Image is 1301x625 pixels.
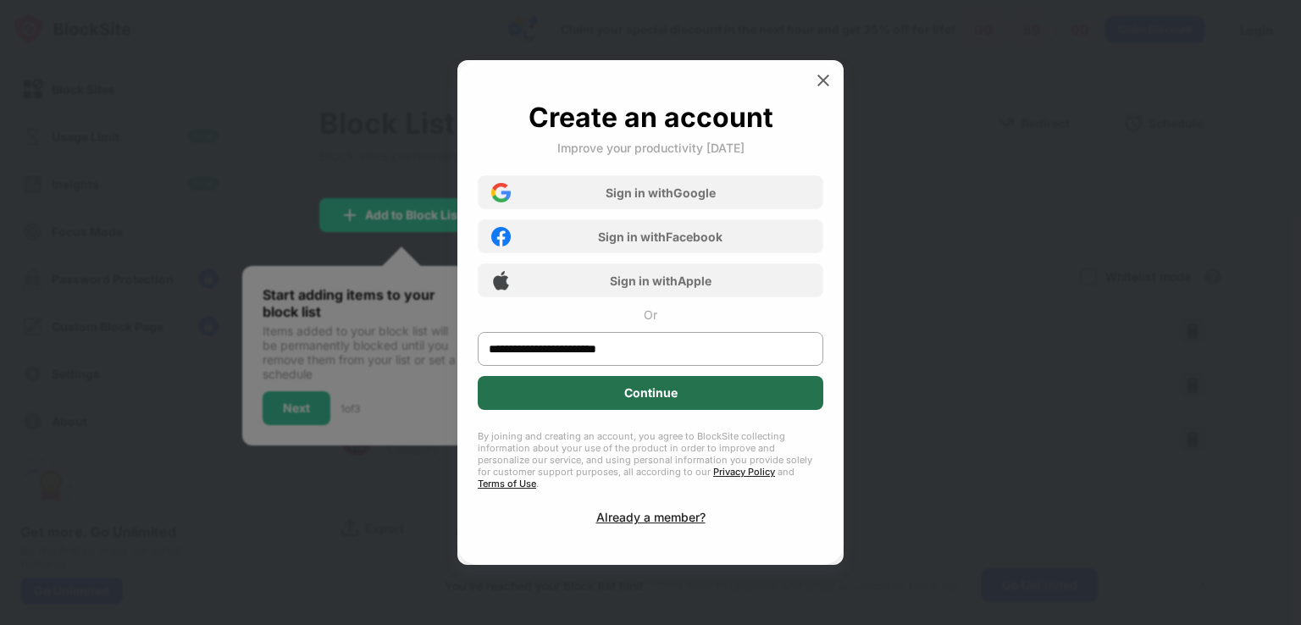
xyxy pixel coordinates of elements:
div: Sign in with Facebook [598,230,722,244]
div: By joining and creating an account, you agree to BlockSite collecting information about your use ... [478,430,823,489]
img: apple-icon.png [491,271,511,290]
div: Sign in with Google [606,185,716,200]
a: Terms of Use [478,478,536,489]
a: Privacy Policy [713,466,775,478]
div: Sign in with Apple [610,274,711,288]
img: google-icon.png [491,183,511,202]
div: Continue [624,386,678,400]
div: Improve your productivity [DATE] [557,141,745,155]
img: facebook-icon.png [491,227,511,246]
div: Already a member? [596,510,706,524]
div: Or [644,307,657,322]
div: Create an account [529,101,773,134]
